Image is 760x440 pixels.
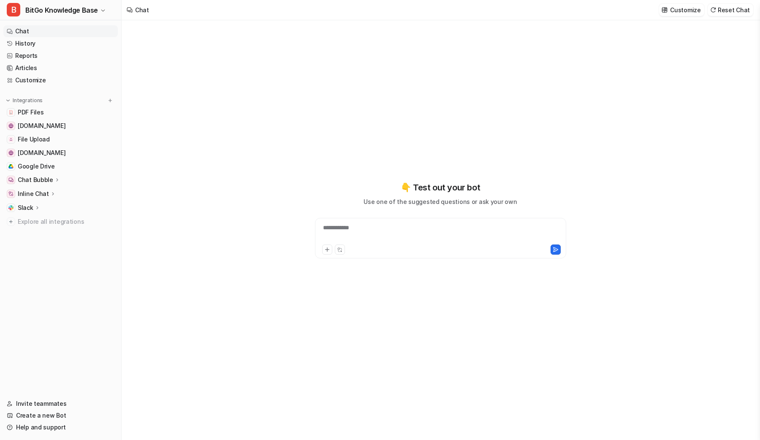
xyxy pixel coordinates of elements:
img: www.bitgo.com [8,150,14,155]
img: expand menu [5,98,11,103]
img: Slack [8,205,14,210]
a: Google DriveGoogle Drive [3,160,118,172]
a: File UploadFile Upload [3,133,118,145]
p: Chat Bubble [18,176,53,184]
span: BitGo Knowledge Base [25,4,98,16]
img: PDF Files [8,110,14,115]
p: Use one of the suggested questions or ask your own [364,197,517,206]
img: customize [662,7,668,13]
a: developers.bitgo.com[DOMAIN_NAME] [3,120,118,132]
p: Slack [18,204,33,212]
span: [DOMAIN_NAME] [18,122,65,130]
a: Create a new Bot [3,410,118,421]
span: PDF Files [18,108,43,117]
p: Integrations [13,97,43,104]
a: www.bitgo.com[DOMAIN_NAME] [3,147,118,159]
a: History [3,38,118,49]
img: Google Drive [8,164,14,169]
span: B [7,3,20,16]
img: explore all integrations [7,217,15,226]
img: File Upload [8,137,14,142]
span: Google Drive [18,162,55,171]
button: Reset Chat [708,4,753,16]
button: Integrations [3,96,45,105]
img: Chat Bubble [8,177,14,182]
img: reset [710,7,716,13]
img: menu_add.svg [107,98,113,103]
a: PDF FilesPDF Files [3,106,118,118]
p: Customize [670,5,700,14]
img: developers.bitgo.com [8,123,14,128]
a: Invite teammates [3,398,118,410]
a: Reports [3,50,118,62]
img: Inline Chat [8,191,14,196]
span: File Upload [18,135,50,144]
button: Customize [659,4,704,16]
a: Customize [3,74,118,86]
span: Explore all integrations [18,215,114,228]
a: Explore all integrations [3,216,118,228]
span: [DOMAIN_NAME] [18,149,65,157]
p: 👇 Test out your bot [401,181,480,194]
p: Inline Chat [18,190,49,198]
a: Help and support [3,421,118,433]
a: Chat [3,25,118,37]
a: Articles [3,62,118,74]
div: Chat [135,5,149,14]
